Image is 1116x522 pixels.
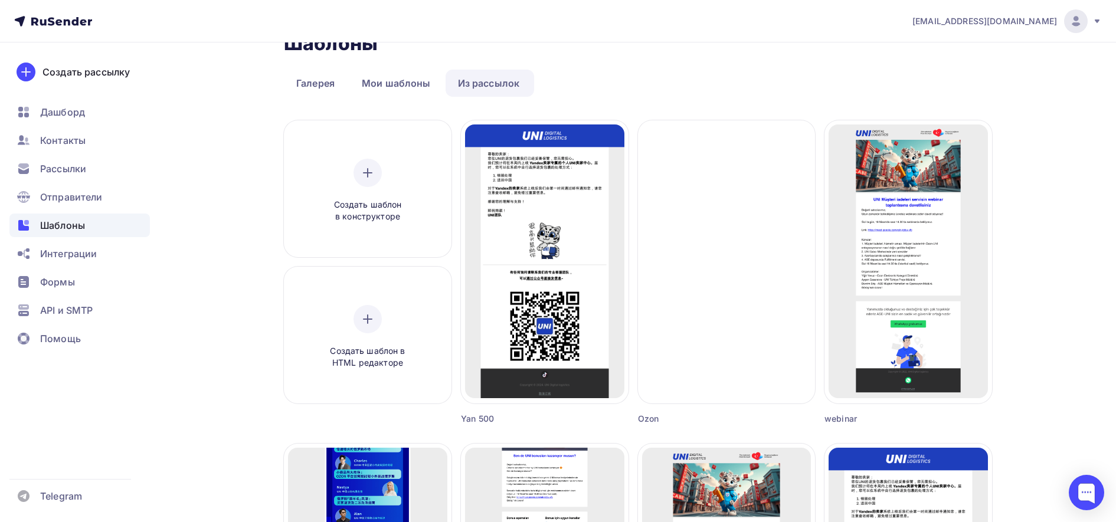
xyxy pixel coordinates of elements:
span: Рассылки [40,162,86,176]
a: Рассылки [9,157,150,180]
span: Дашборд [40,105,85,119]
span: API и SMTP [40,303,93,317]
span: Интеграции [40,247,97,261]
span: Помощь [40,331,81,346]
span: Отправители [40,190,103,204]
a: Дашборд [9,100,150,124]
span: Контакты [40,133,86,147]
div: Ozon [638,413,771,425]
span: Создать шаблон в конструкторе [312,199,424,223]
div: Создать рассылку [42,65,130,79]
span: [EMAIL_ADDRESS][DOMAIN_NAME] [912,15,1057,27]
a: Отправители [9,185,150,209]
span: Telegram [40,489,82,503]
a: [EMAIL_ADDRESS][DOMAIN_NAME] [912,9,1102,33]
a: Из рассылок [446,70,532,97]
span: Шаблоны [40,218,85,232]
a: Шаблоны [9,214,150,237]
div: Yan 500 [461,413,587,425]
a: Мои шаблоны [349,70,443,97]
a: Формы [9,270,150,294]
a: Галерея [284,70,347,97]
a: Контакты [9,129,150,152]
span: Создать шаблон в HTML редакторе [312,345,424,369]
h2: Шаблоны [284,32,378,55]
span: Формы [40,275,75,289]
div: webinar [824,413,950,425]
